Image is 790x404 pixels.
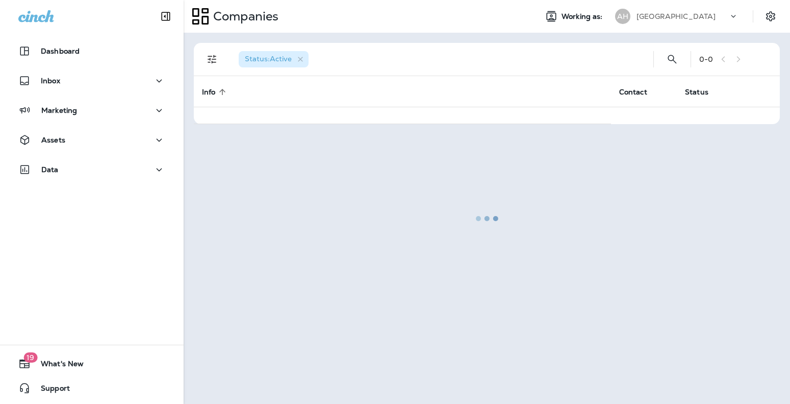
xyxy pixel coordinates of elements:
div: AH [615,9,630,24]
span: Working as: [562,12,605,21]
button: Assets [10,130,173,150]
button: Collapse Sidebar [151,6,180,27]
p: [GEOGRAPHIC_DATA] [636,12,716,20]
button: Settings [761,7,780,26]
button: Marketing [10,100,173,121]
p: Companies [209,9,278,24]
span: What's New [31,360,84,372]
span: Support [31,384,70,396]
button: Data [10,159,173,180]
button: Inbox [10,70,173,91]
p: Data [41,165,59,174]
p: Dashboard [41,47,80,55]
button: Support [10,378,173,398]
button: 19What's New [10,353,173,374]
p: Assets [41,136,65,144]
p: Inbox [41,77,60,85]
button: Dashboard [10,41,173,61]
p: Marketing [41,106,77,114]
span: 19 [23,352,37,363]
